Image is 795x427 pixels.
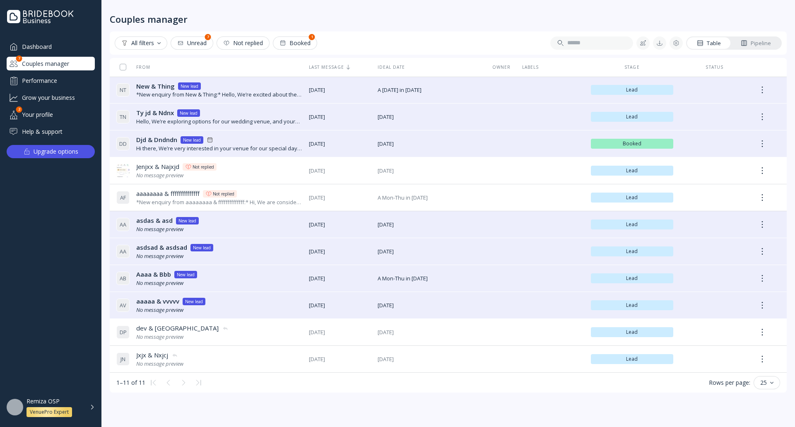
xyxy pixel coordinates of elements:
span: A [DATE] in [DATE] [378,86,481,94]
div: Rows per page: [709,379,750,387]
div: New lead [177,271,195,278]
span: Lead [594,248,670,255]
span: aaaaa & vvvvv [136,297,179,306]
a: Dashboard [7,40,95,53]
button: Not replied [217,36,270,50]
span: [DATE] [309,140,371,148]
span: [DATE] [309,248,371,256]
div: Pipeline [741,39,771,47]
i: No message preview [136,360,183,367]
span: aaaaaaaa & ffffffffffffff [136,189,200,198]
div: *New enquiry from New & Thing:* Hello, We’re excited about the possibility of hosting our wedding... [136,91,302,99]
span: [DATE] [309,328,371,336]
span: Lead [594,113,670,120]
img: dpr=1,fit=cover,g=face,w=32,h=32 [116,164,130,177]
div: Couples manager [7,57,95,70]
span: Lead [594,221,670,228]
div: Ideal date [378,64,481,70]
div: Not replied [223,40,263,46]
span: dev & [GEOGRAPHIC_DATA] [136,324,219,333]
span: [DATE] [309,355,371,363]
span: Lead [594,275,670,282]
div: Table [697,39,721,47]
span: [DATE] [309,302,371,309]
span: Booked [594,140,670,147]
span: asdas & asd [136,216,173,225]
span: Lead [594,194,670,201]
span: [DATE] [309,113,371,121]
i: No message preview [136,306,183,314]
i: No message preview [136,279,183,287]
button: 25 [754,376,780,389]
div: A A [116,218,130,231]
div: *New enquiry from aaaaaaaa & ffffffffffffff:* Hi, We are considering you as a venue for our weddi... [136,198,302,206]
a: Grow your business [7,91,95,104]
div: 2 [16,106,22,113]
div: 7 [16,55,22,62]
div: New lead [185,298,203,305]
span: Jenjxx & Najxjd [136,162,179,171]
div: N T [116,83,130,96]
span: [DATE] [378,140,481,148]
div: From [116,64,150,70]
div: New lead [181,83,198,89]
span: Aaaa & Bbb [136,270,171,279]
div: Hi there, We’re very interested in your venue for our special day. Could you kindly share more de... [136,145,302,152]
div: Help & support [7,125,95,138]
span: [DATE] [378,355,481,363]
a: Your profile2 [7,108,95,121]
div: 7 [205,34,211,40]
span: [DATE] [378,167,481,175]
span: [DATE] [309,194,371,202]
button: Unread [171,36,213,50]
div: J N [116,352,130,366]
div: 25 [760,379,773,386]
span: Ty jd & Ndnx [136,109,174,117]
span: Lead [594,167,670,174]
span: [DATE] [378,248,481,256]
div: New lead [193,244,211,251]
button: All filters [115,36,167,50]
i: No message preview [136,252,183,260]
i: No message preview [136,333,183,340]
span: [DATE] [378,328,481,336]
i: No message preview [136,225,183,233]
div: A V [116,299,130,312]
div: 1–11 of 11 [116,379,145,387]
button: Upgrade options [7,145,95,158]
div: Unread [177,40,207,46]
a: Performance [7,74,95,87]
span: [DATE] [378,302,481,309]
span: [DATE] [309,86,371,94]
span: A Mon-Thu in [DATE] [378,275,481,282]
div: D P [116,326,130,339]
div: Booked [279,40,311,46]
div: A F [116,191,130,204]
div: Remiza OSP [26,398,60,405]
div: New lead [178,217,196,224]
div: Your profile [7,108,95,121]
div: Labels [522,64,584,70]
span: Lead [594,302,670,309]
div: A B [116,272,130,285]
div: Last message [309,64,371,70]
div: New lead [180,110,198,116]
span: [DATE] [309,167,371,175]
div: Owner [488,64,516,70]
span: asdsad & asdsad [136,243,187,252]
div: 1 [309,34,315,40]
span: New & Thing [136,82,175,91]
div: Status [680,64,749,70]
div: T N [116,110,130,123]
div: Not replied [213,191,234,197]
div: Hello, We’re exploring options for our wedding venue, and yours looks wonderful! Could you please... [136,118,302,125]
div: Couples manager [110,13,188,25]
div: All filters [121,40,161,46]
span: [DATE] [309,221,371,229]
i: No message preview [136,171,183,179]
span: Djd & Dndndn [136,135,177,144]
div: A A [116,245,130,258]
